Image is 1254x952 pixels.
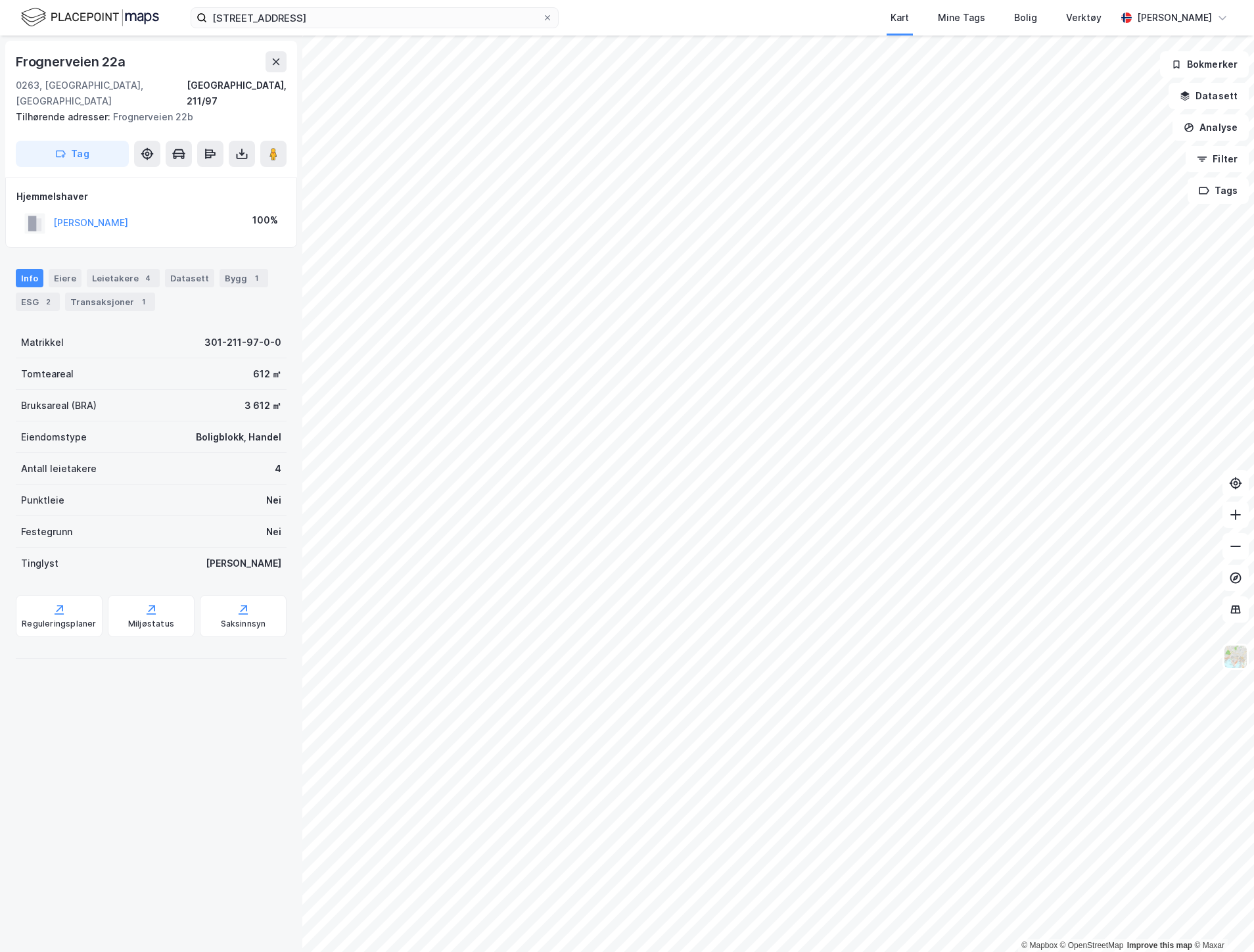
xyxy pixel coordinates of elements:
[1021,941,1057,950] a: Mapbox
[1066,10,1102,26] div: Verktøy
[266,492,281,508] div: Nei
[938,10,985,26] div: Mine Tags
[250,272,263,285] div: 1
[137,295,150,308] div: 1
[220,269,268,287] div: Bygg
[1127,941,1192,950] a: Improve this map
[128,619,174,629] div: Miljøstatus
[16,269,43,287] div: Info
[21,398,97,414] div: Bruksareal (BRA)
[1186,146,1249,172] button: Filter
[21,335,64,350] div: Matrikkel
[266,524,281,540] div: Nei
[1160,51,1249,78] button: Bokmerker
[1188,889,1254,952] iframe: Chat Widget
[253,366,281,382] div: 612 ㎡
[206,556,281,571] div: [PERSON_NAME]
[16,111,113,122] span: Tilhørende adresser:
[16,109,276,125] div: Frognerveien 22b
[165,269,214,287] div: Datasett
[244,398,281,414] div: 3 612 ㎡
[891,10,909,26] div: Kart
[16,78,187,109] div: 0263, [GEOGRAPHIC_DATA], [GEOGRAPHIC_DATA]
[22,619,96,629] div: Reguleringsplaner
[275,461,281,477] div: 4
[16,141,129,167] button: Tag
[196,429,281,445] div: Boligblokk, Handel
[1188,889,1254,952] div: Kontrollprogram for chat
[21,366,74,382] div: Tomteareal
[16,189,286,204] div: Hjemmelshaver
[21,461,97,477] div: Antall leietakere
[16,51,128,72] div: Frognerveien 22a
[187,78,287,109] div: [GEOGRAPHIC_DATA], 211/97
[207,8,542,28] input: Søk på adresse, matrikkel, gårdeiere, leietakere eller personer
[1188,178,1249,204] button: Tags
[204,335,281,350] div: 301-211-97-0-0
[21,492,64,508] div: Punktleie
[221,619,266,629] div: Saksinnsyn
[21,429,87,445] div: Eiendomstype
[87,269,160,287] div: Leietakere
[1137,10,1212,26] div: [PERSON_NAME]
[1173,114,1249,141] button: Analyse
[21,524,72,540] div: Festegrunn
[65,293,155,311] div: Transaksjoner
[1060,941,1124,950] a: OpenStreetMap
[41,295,55,308] div: 2
[141,272,154,285] div: 4
[252,212,278,228] div: 100%
[1169,83,1249,109] button: Datasett
[21,556,58,571] div: Tinglyst
[21,6,159,29] img: logo.f888ab2527a4732fd821a326f86c7f29.svg
[1223,644,1248,669] img: Z
[1014,10,1037,26] div: Bolig
[49,269,81,287] div: Eiere
[16,293,60,311] div: ESG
